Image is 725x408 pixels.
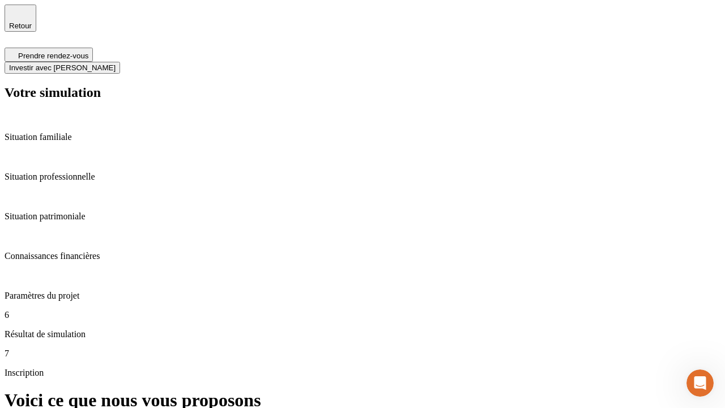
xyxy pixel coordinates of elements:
[5,48,93,62] button: Prendre rendez-vous
[5,5,36,32] button: Retour
[5,368,720,378] p: Inscription
[5,291,720,301] p: Paramètres du projet
[9,63,116,72] span: Investir avec [PERSON_NAME]
[5,348,720,359] p: 7
[5,329,720,339] p: Résultat de simulation
[5,211,720,222] p: Situation patrimoniale
[9,22,32,30] span: Retour
[5,85,720,100] h2: Votre simulation
[5,132,720,142] p: Situation familiale
[5,251,720,261] p: Connaissances financières
[686,369,714,397] iframe: Intercom live chat
[5,172,720,182] p: Situation professionnelle
[5,310,720,320] p: 6
[5,62,120,74] button: Investir avec [PERSON_NAME]
[18,52,88,60] span: Prendre rendez-vous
